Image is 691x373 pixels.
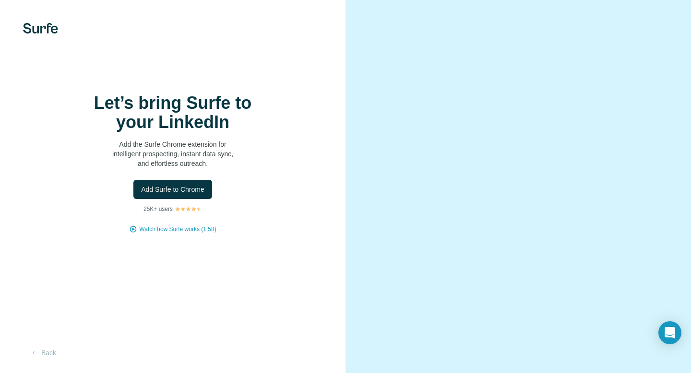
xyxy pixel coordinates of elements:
[133,180,212,199] button: Add Surfe to Chrome
[77,93,269,132] h1: Let’s bring Surfe to your LinkedIn
[658,321,681,344] div: Open Intercom Messenger
[139,225,216,233] button: Watch how Surfe works (1:58)
[175,206,202,212] img: Rating Stars
[141,185,204,194] span: Add Surfe to Chrome
[143,205,173,213] p: 25K+ users
[23,23,58,34] img: Surfe's logo
[23,344,63,361] button: Back
[77,140,269,168] p: Add the Surfe Chrome extension for intelligent prospecting, instant data sync, and effortless out...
